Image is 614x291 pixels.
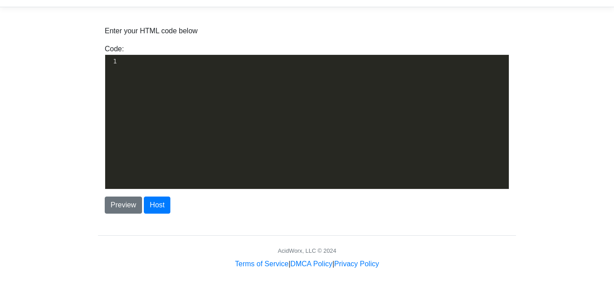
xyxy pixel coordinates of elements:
[144,197,170,214] button: Host
[235,260,289,268] a: Terms of Service
[98,44,516,189] div: Code:
[290,260,332,268] a: DMCA Policy
[278,246,336,255] div: AcidWorx, LLC © 2024
[235,259,379,269] div: | |
[334,260,379,268] a: Privacy Policy
[105,26,509,36] p: Enter your HTML code below
[105,197,142,214] button: Preview
[105,57,118,66] div: 1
